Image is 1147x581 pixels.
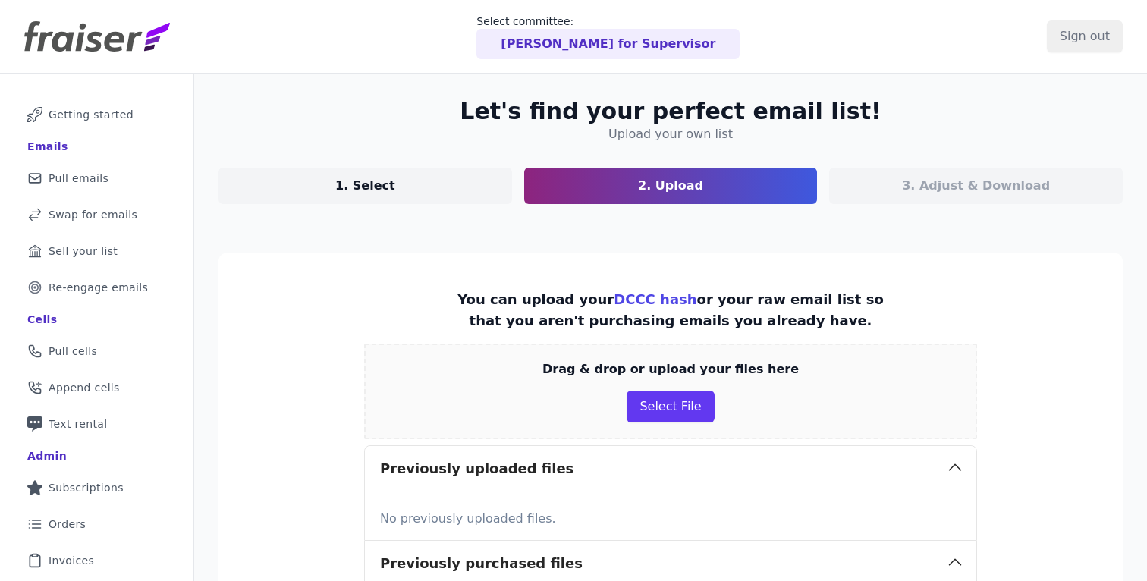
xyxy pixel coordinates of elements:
p: No previously uploaded files. [380,504,961,528]
a: 1. Select [218,168,512,204]
img: Fraiser Logo [24,21,170,52]
span: Subscriptions [49,480,124,495]
button: Previously uploaded files [365,446,976,491]
p: [PERSON_NAME] for Supervisor [501,35,715,53]
span: Append cells [49,380,120,395]
a: Subscriptions [12,471,181,504]
a: Swap for emails [12,198,181,231]
a: Re-engage emails [12,271,181,304]
div: Admin [27,448,67,463]
a: Text rental [12,407,181,441]
a: Pull cells [12,334,181,368]
h2: Let's find your perfect email list! [460,98,881,125]
span: Getting started [49,107,134,122]
a: Pull emails [12,162,181,195]
div: Cells [27,312,57,327]
span: Pull emails [49,171,108,186]
a: Append cells [12,371,181,404]
a: Select committee: [PERSON_NAME] for Supervisor [476,14,740,59]
p: Drag & drop or upload your files here [542,360,799,378]
p: 3. Adjust & Download [902,177,1050,195]
span: Re-engage emails [49,280,148,295]
a: Invoices [12,544,181,577]
span: Text rental [49,416,108,432]
h4: Upload your own list [608,125,733,143]
button: Select File [627,391,714,422]
a: Getting started [12,98,181,131]
p: Select committee: [476,14,740,29]
p: 1. Select [335,177,395,195]
a: 2. Upload [524,168,818,204]
h3: Previously uploaded files [380,458,573,479]
span: Pull cells [49,344,97,359]
a: Sell your list [12,234,181,268]
a: Orders [12,507,181,541]
span: Invoices [49,553,94,568]
span: Sell your list [49,243,118,259]
span: Orders [49,517,86,532]
div: Emails [27,139,68,154]
p: 2. Upload [638,177,703,195]
input: Sign out [1047,20,1123,52]
a: DCCC hash [614,291,696,307]
h3: Previously purchased files [380,553,583,574]
span: Swap for emails [49,207,137,222]
p: You can upload your or your raw email list so that you aren't purchasing emails you already have. [441,289,900,331]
